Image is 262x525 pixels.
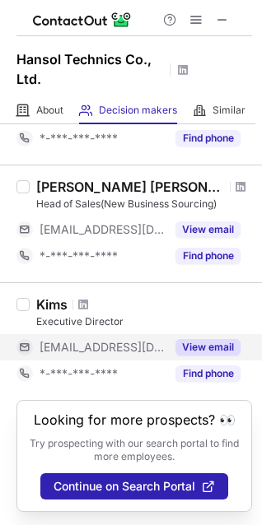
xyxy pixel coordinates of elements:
span: Decision makers [99,104,177,117]
span: Similar [213,104,246,117]
div: Kims [36,296,68,313]
button: Reveal Button [175,339,241,355]
div: Head of Sales(New Business Sourcing) [36,197,252,211]
button: Reveal Button [175,248,241,264]
button: Continue on Search Portal [40,473,228,499]
span: [EMAIL_ADDRESS][DOMAIN_NAME] [40,340,166,355]
button: Reveal Button [175,130,241,146]
span: [EMAIL_ADDRESS][DOMAIN_NAME] [40,222,166,237]
img: ContactOut v5.3.10 [33,10,132,30]
button: Reveal Button [175,221,241,238]
div: [PERSON_NAME] [PERSON_NAME] [36,179,225,195]
header: Looking for more prospects? 👀 [34,412,236,427]
p: Try prospecting with our search portal to find more employees. [29,437,240,463]
span: Continue on Search Portal [54,480,195,493]
div: Executive Director [36,314,252,329]
span: About [36,104,63,117]
button: Reveal Button [175,365,241,382]
h1: Hansol Technics Co., Ltd. [16,49,165,89]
